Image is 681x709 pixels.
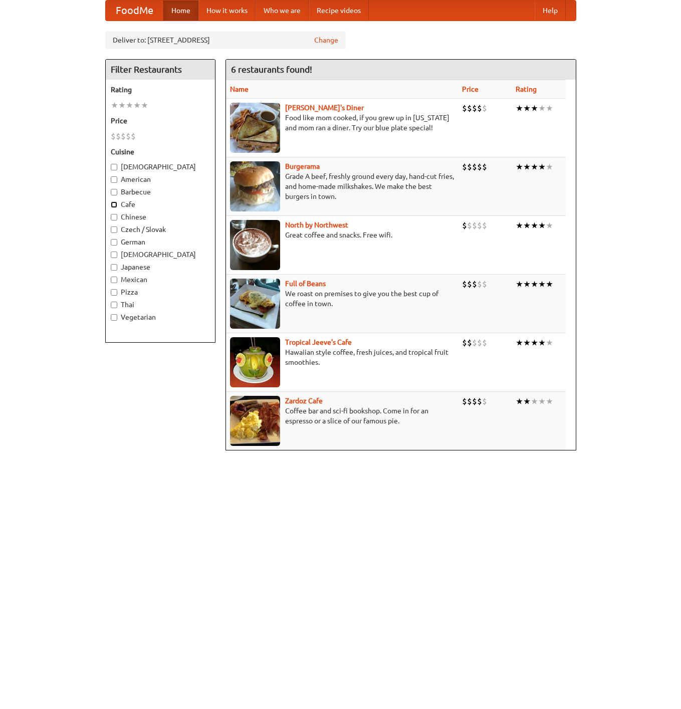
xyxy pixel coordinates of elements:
[477,396,482,407] li: $
[538,279,546,290] li: ★
[230,85,249,93] a: Name
[163,1,198,21] a: Home
[482,337,487,348] li: $
[111,300,210,310] label: Thai
[482,103,487,114] li: $
[230,406,454,426] p: Coffee bar and sci-fi bookshop. Come in for an espresso or a slice of our famous pie.
[462,220,467,231] li: $
[477,337,482,348] li: $
[467,103,472,114] li: $
[230,289,454,309] p: We roast on premises to give you the best cup of coffee in town.
[111,277,117,283] input: Mexican
[111,302,117,308] input: Thai
[285,397,323,405] a: Zardoz Cafe
[538,337,546,348] li: ★
[546,279,553,290] li: ★
[546,337,553,348] li: ★
[285,280,326,288] a: Full of Beans
[230,103,280,153] img: sallys.jpg
[111,264,117,271] input: Japanese
[523,220,531,231] li: ★
[538,103,546,114] li: ★
[111,116,210,126] h5: Price
[477,161,482,172] li: $
[472,161,477,172] li: $
[230,279,280,329] img: beans.jpg
[462,85,479,93] a: Price
[477,103,482,114] li: $
[230,396,280,446] img: zardoz.jpg
[111,314,117,321] input: Vegetarian
[231,65,312,74] ng-pluralize: 6 restaurants found!
[523,103,531,114] li: ★
[531,103,538,114] li: ★
[482,161,487,172] li: $
[116,131,121,142] li: $
[121,131,126,142] li: $
[546,220,553,231] li: ★
[523,396,531,407] li: ★
[111,199,210,209] label: Cafe
[285,104,364,112] a: [PERSON_NAME]'s Diner
[523,161,531,172] li: ★
[111,164,117,170] input: [DEMOGRAPHIC_DATA]
[230,230,454,240] p: Great coffee and snacks. Free wifi.
[467,279,472,290] li: $
[462,337,467,348] li: $
[111,224,210,234] label: Czech / Slovak
[111,100,118,111] li: ★
[118,100,126,111] li: ★
[462,103,467,114] li: $
[531,161,538,172] li: ★
[111,312,210,322] label: Vegetarian
[141,100,148,111] li: ★
[314,35,338,45] a: Change
[482,279,487,290] li: $
[516,85,537,93] a: Rating
[230,161,280,211] img: burgerama.jpg
[531,337,538,348] li: ★
[516,161,523,172] li: ★
[111,131,116,142] li: $
[516,396,523,407] li: ★
[256,1,309,21] a: Who we are
[467,396,472,407] li: $
[285,162,320,170] a: Burgerama
[111,289,117,296] input: Pizza
[467,337,472,348] li: $
[538,396,546,407] li: ★
[111,237,210,247] label: German
[477,220,482,231] li: $
[516,279,523,290] li: ★
[230,220,280,270] img: north.jpg
[111,212,210,222] label: Chinese
[111,147,210,157] h5: Cuisine
[546,396,553,407] li: ★
[523,337,531,348] li: ★
[482,220,487,231] li: $
[309,1,369,21] a: Recipe videos
[133,100,141,111] li: ★
[111,214,117,220] input: Chinese
[467,220,472,231] li: $
[111,287,210,297] label: Pizza
[111,176,117,183] input: American
[106,1,163,21] a: FoodMe
[472,396,477,407] li: $
[516,220,523,231] li: ★
[131,131,136,142] li: $
[523,279,531,290] li: ★
[230,337,280,387] img: jeeves.jpg
[472,220,477,231] li: $
[285,221,348,229] a: North by Northwest
[111,85,210,95] h5: Rating
[477,279,482,290] li: $
[546,161,553,172] li: ★
[111,275,210,285] label: Mexican
[230,113,454,133] p: Food like mom cooked, if you grew up in [US_STATE] and mom ran a diner. Try our blue plate special!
